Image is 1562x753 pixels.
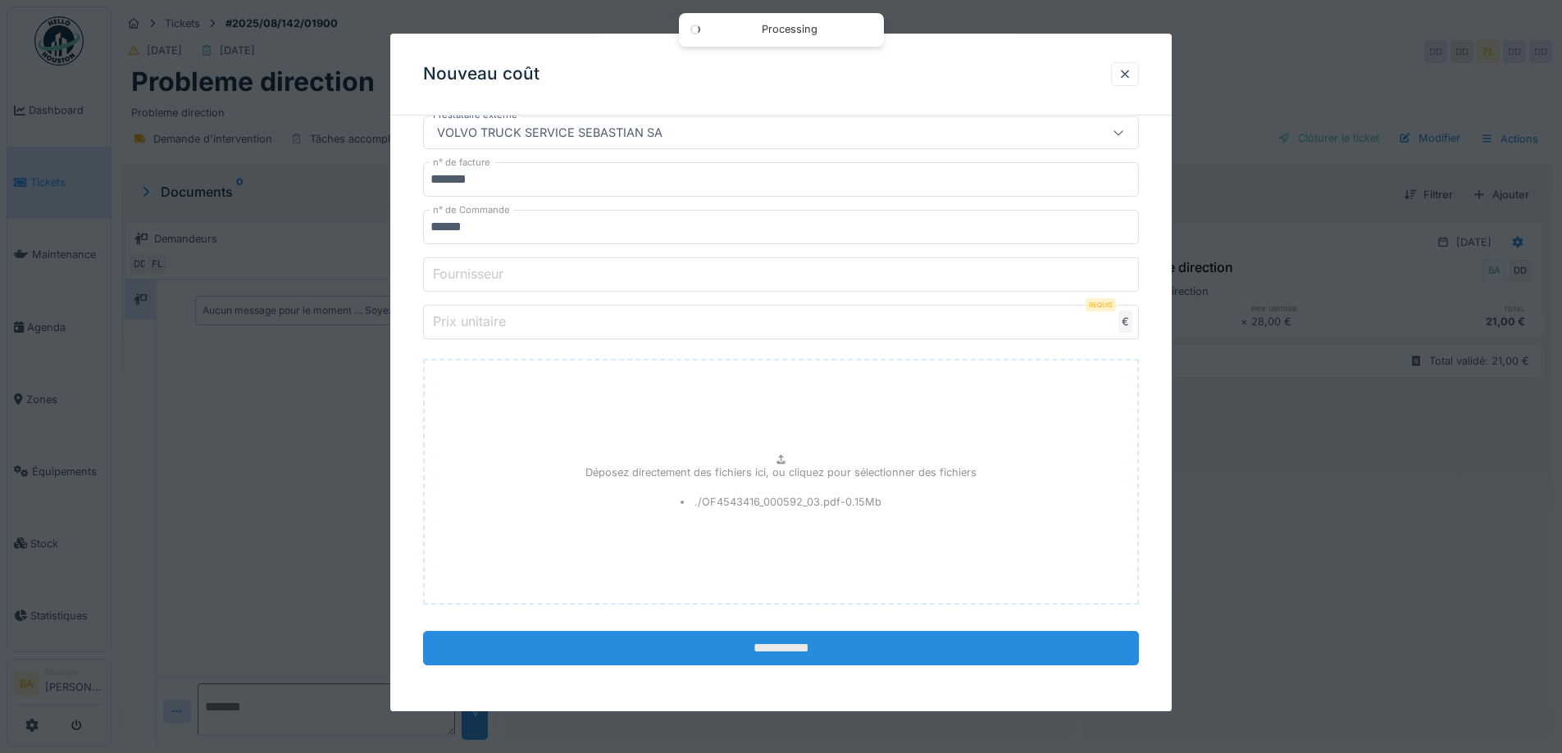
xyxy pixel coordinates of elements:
[430,125,669,143] div: VOLVO TRUCK SERVICE SEBASTIAN SA
[1118,311,1132,333] div: €
[423,64,540,84] h3: Nouveau coût
[430,204,513,218] label: n° de Commande
[430,312,509,332] label: Prix unitaire
[430,109,521,123] label: Prestataire externe
[681,494,882,510] li: ./OF4543416_000592_03.pdf - 0.15 Mb
[585,465,977,481] p: Déposez directement des fichiers ici, ou cliquez pour sélectionner des fichiers
[430,156,494,170] label: n° de facture
[1086,299,1116,312] div: Requis
[712,23,868,37] div: Processing
[430,265,507,284] label: Fournisseur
